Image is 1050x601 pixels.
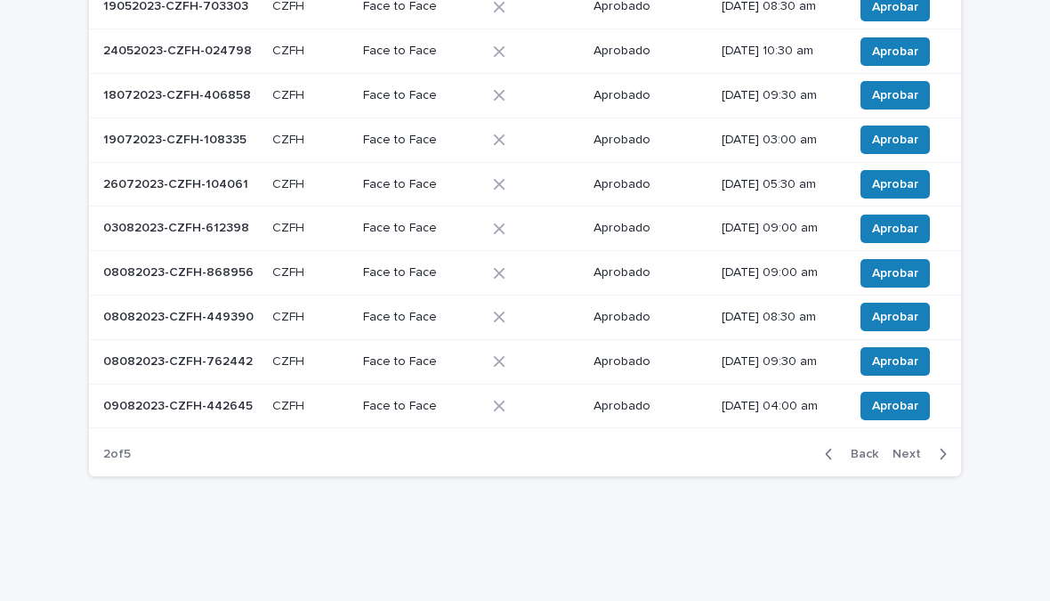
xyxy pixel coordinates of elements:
[860,215,930,243] button: Aprobar
[594,133,707,148] p: Aprobado
[363,221,479,236] p: Face to Face
[860,303,930,331] button: Aprobar
[860,126,930,154] button: Aprobar
[860,170,930,199] button: Aprobar
[89,162,961,207] tr: 26072023-CZFH-10406126072023-CZFH-104061 CZFHCZFH Face to FaceAprobado[DATE] 05:30 amAprobar
[272,217,308,236] p: CZFH
[722,44,839,59] p: [DATE] 10:30 am
[363,354,479,370] p: Face to Face
[872,353,918,370] span: Aprobar
[363,265,479,280] p: Face to Face
[860,37,930,66] button: Aprobar
[872,397,918,415] span: Aprobar
[272,395,308,414] p: CZFH
[103,174,252,192] p: 26072023-CZFH-104061
[722,310,839,325] p: [DATE] 08:30 am
[872,264,918,282] span: Aprobar
[860,392,930,420] button: Aprobar
[594,310,707,325] p: Aprobado
[363,88,479,103] p: Face to Face
[103,40,255,59] p: 24052023-CZFH-024798
[272,351,308,370] p: CZFH
[885,446,961,462] button: Next
[722,221,839,236] p: [DATE] 09:00 am
[872,175,918,193] span: Aprobar
[89,29,961,74] tr: 24052023-CZFH-02479824052023-CZFH-024798 CZFHCZFH Face to FaceAprobado[DATE] 10:30 amAprobar
[860,259,930,288] button: Aprobar
[594,265,707,280] p: Aprobado
[103,217,253,236] p: 03082023-CZFH-612398
[594,88,707,103] p: Aprobado
[89,118,961,162] tr: 19072023-CZFH-10833519072023-CZFH-108335 CZFHCZFH Face to FaceAprobado[DATE] 03:00 amAprobar
[860,347,930,376] button: Aprobar
[722,88,839,103] p: [DATE] 09:30 am
[103,351,256,370] p: 08082023-CZFH-762442
[872,43,918,61] span: Aprobar
[89,295,961,339] tr: 08082023-CZFH-44939008082023-CZFH-449390 CZFHCZFH Face to FaceAprobado[DATE] 08:30 amAprobar
[860,81,930,110] button: Aprobar
[103,306,257,325] p: 08082023-CZFH-449390
[89,207,961,251] tr: 03082023-CZFH-61239803082023-CZFH-612398 CZFHCZFH Face to FaceAprobado[DATE] 09:00 amAprobar
[363,177,479,192] p: Face to Face
[272,40,308,59] p: CZFH
[722,354,839,370] p: [DATE] 09:30 am
[363,399,479,414] p: Face to Face
[722,399,839,414] p: [DATE] 04:00 am
[272,129,308,148] p: CZFH
[363,44,479,59] p: Face to Face
[272,262,308,280] p: CZFH
[89,433,145,476] p: 2 of 5
[594,44,707,59] p: Aprobado
[272,174,308,192] p: CZFH
[103,262,257,280] p: 08082023-CZFH-868956
[872,308,918,326] span: Aprobar
[363,310,479,325] p: Face to Face
[594,354,707,370] p: Aprobado
[89,73,961,118] tr: 18072023-CZFH-40685818072023-CZFH-406858 CZFHCZFH Face to FaceAprobado[DATE] 09:30 amAprobar
[89,384,961,428] tr: 09082023-CZFH-44264509082023-CZFH-442645 CZFHCZFH Face to FaceAprobado[DATE] 04:00 amAprobar
[363,133,479,148] p: Face to Face
[872,220,918,238] span: Aprobar
[103,85,254,103] p: 18072023-CZFH-406858
[103,395,256,414] p: 09082023-CZFH-442645
[272,306,308,325] p: CZFH
[840,448,878,460] span: Back
[872,131,918,149] span: Aprobar
[89,251,961,296] tr: 08082023-CZFH-86895608082023-CZFH-868956 CZFHCZFH Face to FaceAprobado[DATE] 09:00 amAprobar
[594,221,707,236] p: Aprobado
[103,129,250,148] p: 19072023-CZFH-108335
[722,133,839,148] p: [DATE] 03:00 am
[722,265,839,280] p: [DATE] 09:00 am
[722,177,839,192] p: [DATE] 05:30 am
[594,177,707,192] p: Aprobado
[594,399,707,414] p: Aprobado
[272,85,308,103] p: CZFH
[872,86,918,104] span: Aprobar
[811,446,885,462] button: Back
[89,339,961,384] tr: 08082023-CZFH-76244208082023-CZFH-762442 CZFHCZFH Face to FaceAprobado[DATE] 09:30 amAprobar
[892,448,932,460] span: Next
